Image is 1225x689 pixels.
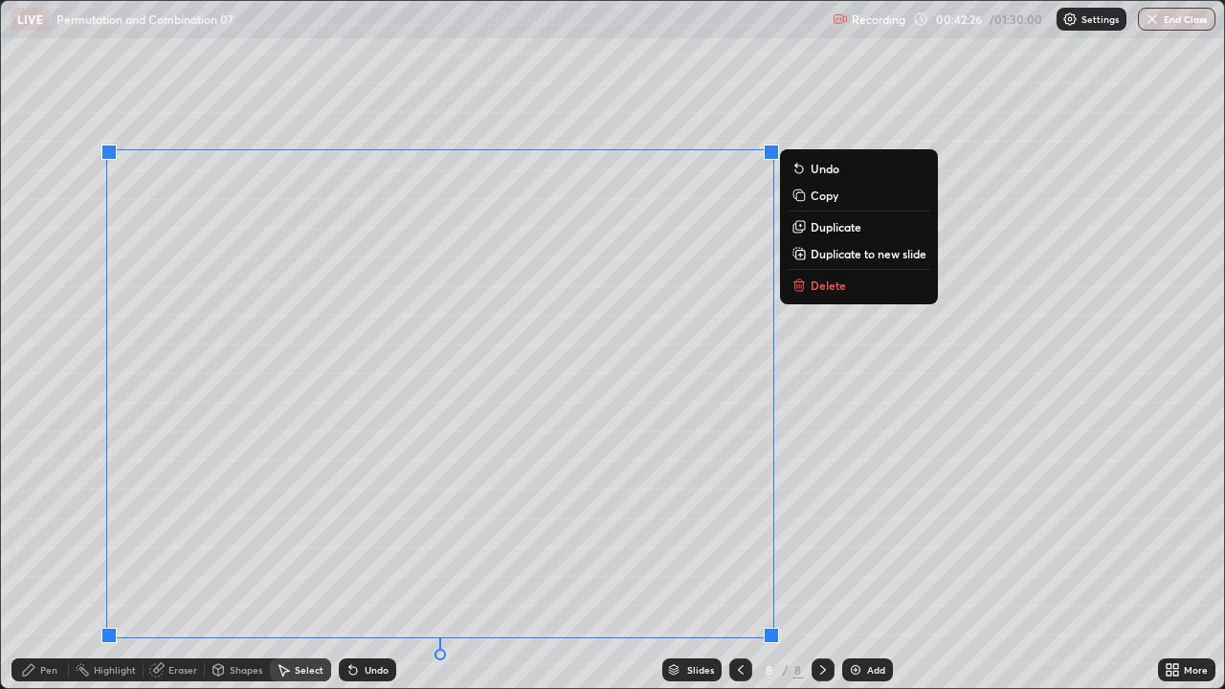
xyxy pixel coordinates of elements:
p: Copy [811,188,838,203]
img: end-class-cross [1145,11,1160,27]
p: Settings [1081,14,1119,24]
div: More [1184,665,1208,675]
button: Delete [788,274,930,297]
img: add-slide-button [848,662,863,678]
div: Slides [687,665,714,675]
p: Duplicate [811,219,861,234]
div: Undo [365,665,389,675]
p: Recording [852,12,905,27]
p: LIVE [17,11,43,27]
div: Pen [40,665,57,675]
div: 8 [792,661,804,678]
div: Shapes [230,665,262,675]
p: Duplicate to new slide [811,246,926,261]
div: Select [295,665,323,675]
button: Duplicate [788,215,930,238]
p: Permutation and Combination 07 [56,11,234,27]
p: Undo [811,161,839,176]
button: Duplicate to new slide [788,242,930,265]
p: Delete [811,278,846,293]
img: recording.375f2c34.svg [833,11,848,27]
button: Undo [788,157,930,180]
div: Add [867,665,885,675]
div: Highlight [94,665,136,675]
img: class-settings-icons [1062,11,1078,27]
div: 8 [760,664,779,676]
button: End Class [1138,8,1215,31]
div: Eraser [168,665,197,675]
button: Copy [788,184,930,207]
div: / [783,664,789,676]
